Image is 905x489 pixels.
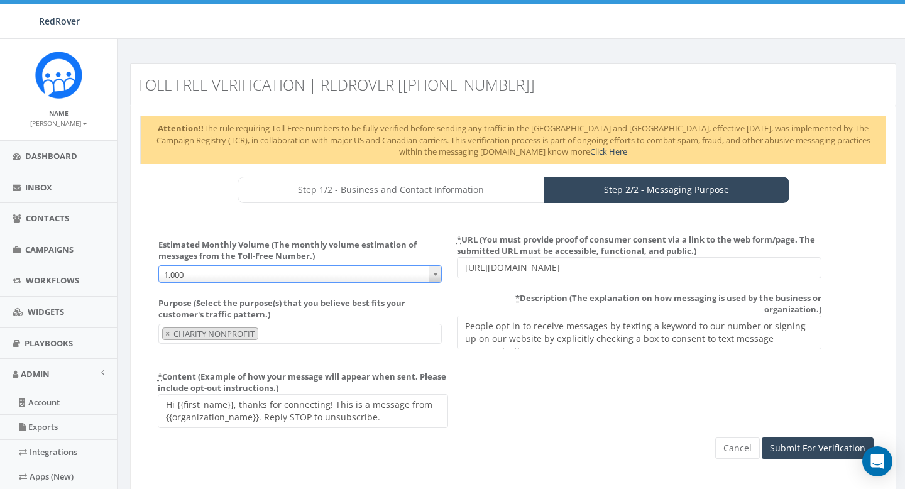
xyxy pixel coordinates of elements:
[39,15,80,27] span: RedRover
[457,234,461,245] abbr: required
[862,446,892,476] div: Open Intercom Messenger
[457,229,821,257] label: URL (You must provide proof of consumer consent via a link to the web form/page. The submitted UR...
[715,437,760,459] a: Cancel
[158,297,442,321] label: Purpose (Select the purpose(s) that you believe best fits your customer's traffic pattern.)
[30,117,87,128] a: [PERSON_NAME]
[35,52,82,99] img: Rally_Corp_Icon.png
[165,328,170,339] span: ×
[25,150,77,162] span: Dashboard
[261,329,268,340] textarea: Search
[21,368,50,380] span: Admin
[49,109,69,118] small: Name
[457,288,821,316] label: Description (The explanation on how messaging is used by the business or organization.)
[158,123,204,134] strong: Attention!!
[30,119,87,128] small: [PERSON_NAME]
[158,366,448,394] label: Content (Example of how your message will appear when sent. Please include opt-out instructions.)
[25,338,73,349] span: Playbooks
[762,437,874,459] input: Submit For Verification
[163,328,172,340] button: Remove item
[158,394,448,428] textarea: Hi {{first_name}}, thanks for connecting! This is a message from {{organization_name}}. Reply STO...
[137,77,696,93] h3: Toll Free Verification | RedRover [[PHONE_NUMBER]]
[28,306,64,317] span: Widgets
[515,292,520,304] abbr: required
[158,239,442,262] label: Estimated Monthly Volume (The monthly volume estimation of messages from the Toll-Free Number.)
[25,244,74,255] span: Campaigns
[26,275,79,286] span: Workflows
[238,177,544,203] a: Step 1/2 - Business and Contact Information
[544,177,789,203] a: Step 2/2 - Messaging Purpose
[158,265,442,283] span: 1,000
[162,327,258,341] li: CHARITY NONPROFIT
[26,212,69,224] span: Contacts
[25,182,52,193] span: Inbox
[172,328,258,339] span: CHARITY NONPROFIT
[457,316,821,349] textarea: People opt in to receive messages by texting a keyword to our number or signing up on our website...
[158,371,162,382] abbr: required
[590,146,627,157] a: Click Here
[140,116,886,164] div: The rule requiring Toll-Free numbers to be fully verified before sending any traffic in the [GEOG...
[457,257,821,278] input: URL
[159,266,442,283] span: 1,000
